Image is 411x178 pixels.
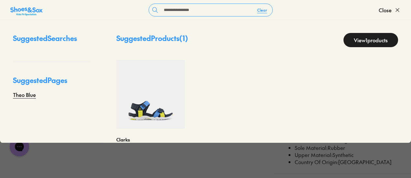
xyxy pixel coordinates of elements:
p: Clarks [116,136,185,143]
p: Suggested Searches [13,33,90,49]
p: Suggested Pages [13,75,90,91]
span: Sole Material: [295,144,328,151]
li: Synthetic [295,152,401,159]
p: Suggested Products [116,33,188,47]
span: Country Of Origin: [295,158,338,165]
button: Clear [252,4,272,16]
li: Rubber [295,144,401,152]
button: Close [379,3,401,17]
a: View1products [343,33,398,47]
li: [GEOGRAPHIC_DATA] [295,159,401,166]
span: Close [379,6,392,14]
iframe: Gorgias live chat messenger [6,135,32,159]
a: Theo Blue [13,91,36,99]
img: SNS_Logo_Responsive.svg [10,6,43,16]
span: Upper Material: [295,151,332,158]
span: ( 1 ) [179,33,188,43]
a: Shoes &amp; Sox [10,5,43,15]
